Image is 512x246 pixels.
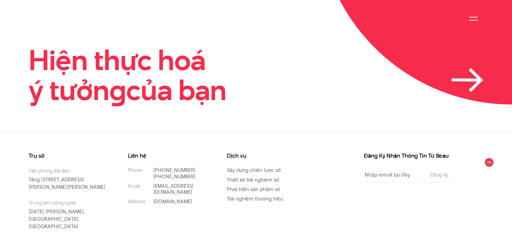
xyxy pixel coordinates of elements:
small: Website [128,198,145,205]
input: Nhập email tại đây [364,167,423,182]
a: Hiện thực hoáý tưởngcủa bạn [29,45,483,105]
h3: Đăng Ký Nhận Thông Tin Từ Beau [364,153,455,159]
a: Thiết kế trải nghiệm số [227,176,279,183]
h3: Liên hệ [128,153,207,159]
h3: Trụ sở [29,153,108,159]
small: Phone [128,167,142,173]
small: Email [128,183,140,189]
small: Trung tâm công nghệ [29,199,108,206]
input: Đăng ký [428,172,450,178]
a: [PHONE_NUMBER] [153,166,196,174]
p: Tầng [STREET_ADDRESS][PERSON_NAME][PERSON_NAME] [29,167,108,191]
a: Xây dựng chiến lược số [227,166,281,174]
h2: Hiện thực hoá ý tưởn của bạn [29,45,227,105]
a: [DOMAIN_NAME] [153,198,192,205]
en: g [109,70,126,110]
h3: Dịch vụ [227,153,306,159]
p: [DATE] [PERSON_NAME], [GEOGRAPHIC_DATA], [GEOGRAPHIC_DATA] [29,199,108,230]
a: [PHONE_NUMBER] [153,173,196,180]
small: Văn phòng đại diện [29,167,108,174]
a: [EMAIL_ADDRESS][DOMAIN_NAME] [153,182,194,195]
a: Trải nghiệm thương hiệu [227,195,283,202]
a: Phát triển sản phẩm số [227,186,280,193]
